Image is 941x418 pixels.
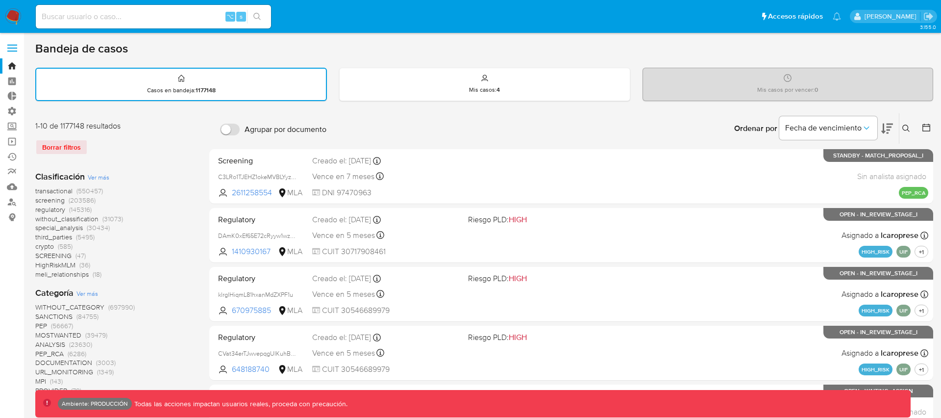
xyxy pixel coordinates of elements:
input: Buscar usuario o caso... [36,10,271,23]
p: Todas las acciones impactan usuarios reales, proceda con precaución. [132,399,347,409]
p: nicolas.tolosa@mercadolibre.com [865,12,920,21]
a: Notificaciones [833,12,841,21]
a: Salir [923,11,934,22]
span: ⌥ [226,12,234,21]
p: Ambiente: PRODUCCIÓN [62,402,128,406]
span: Accesos rápidos [768,11,823,22]
button: search-icon [247,10,267,24]
span: s [240,12,243,21]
